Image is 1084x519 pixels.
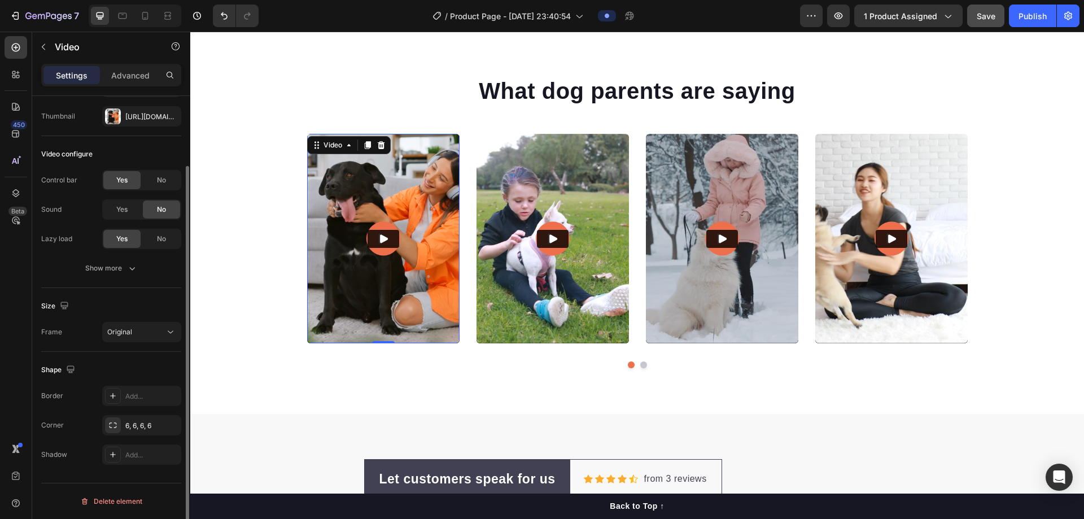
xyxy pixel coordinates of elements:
span: Save [977,11,995,21]
p: Video [55,40,151,54]
span: / [445,10,448,22]
div: Add... [125,391,178,402]
div: Lazy load [41,234,72,244]
button: 7 [5,5,84,27]
p: Settings [56,69,88,81]
div: Beta [8,207,27,216]
button: Dot [438,330,444,337]
div: Size [41,299,71,314]
span: No [157,204,166,215]
div: Back to Top ↑ [419,469,474,481]
button: Show more [41,258,181,278]
button: Original [102,322,181,342]
span: Yes [116,204,128,215]
button: Dot [450,330,457,337]
button: Save [967,5,1004,27]
div: 450 [11,120,27,129]
img: Alt image [286,102,439,312]
div: Publish [1019,10,1047,22]
span: Original [107,328,132,336]
img: Alt image [625,102,777,312]
div: Video configure [41,149,93,159]
span: Yes [116,175,128,185]
span: 1 product assigned [864,10,937,22]
div: Sound [41,204,62,215]
span: No [157,234,166,244]
div: Undo/Redo [213,5,259,27]
div: Add... [125,450,178,460]
button: 1 product assigned [854,5,963,27]
img: Alt image [456,102,608,312]
button: Play [347,198,378,216]
span: Yes [116,234,128,244]
span: Product Page - [DATE] 23:40:54 [450,10,571,22]
p: 7 [74,9,79,23]
div: Thumbnail [41,111,75,121]
div: [URL][DOMAIN_NAME] [125,112,178,122]
div: Show more [85,263,138,274]
div: 6, 6, 6, 6 [125,421,178,431]
div: Shadow [41,450,67,460]
button: Publish [1009,5,1056,27]
div: Corner [41,420,64,430]
div: Control bar [41,175,77,185]
iframe: Design area [190,32,1084,519]
div: Delete element [80,495,142,508]
div: Frame [41,327,62,337]
p: from 3 reviews [454,441,517,454]
span: No [157,175,166,185]
div: Open Intercom Messenger [1046,464,1073,491]
button: Play [685,198,717,216]
button: Delete element [41,492,181,511]
div: Shape [41,363,77,378]
p: Let customers speak for us [189,438,365,457]
div: Border [41,391,63,401]
button: Play [516,198,548,216]
p: Advanced [111,69,150,81]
